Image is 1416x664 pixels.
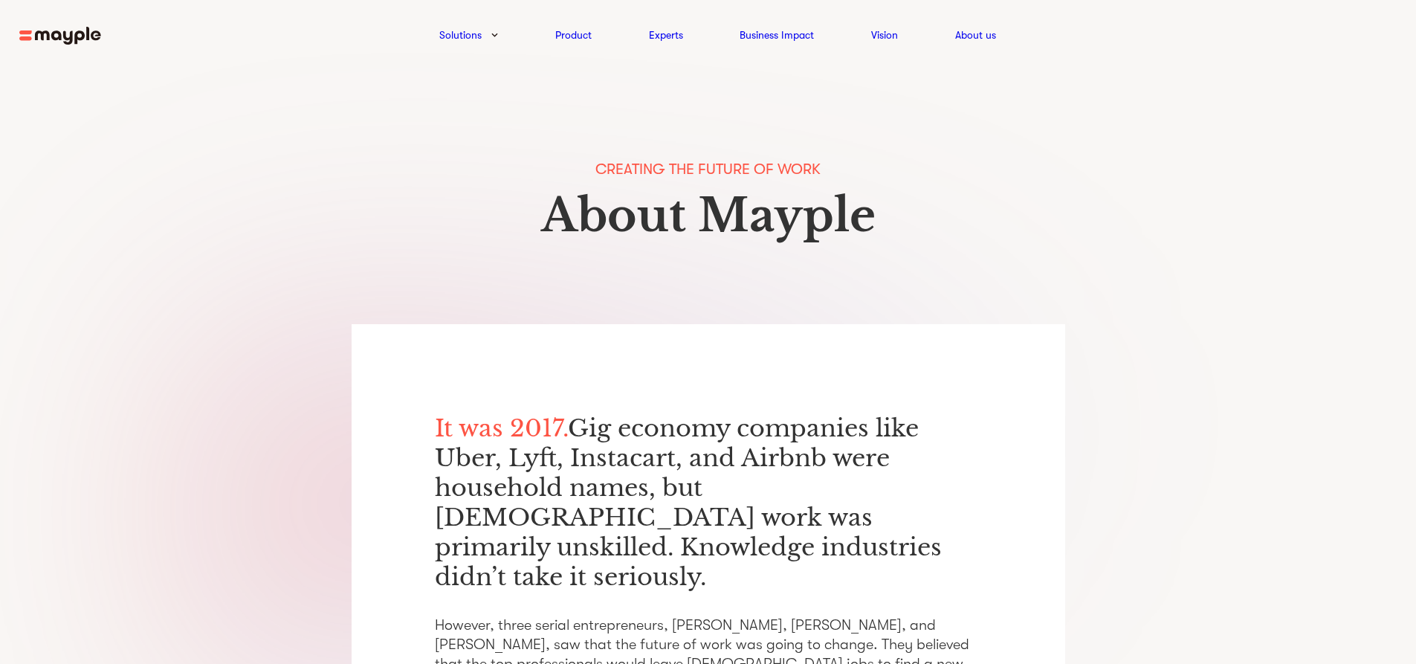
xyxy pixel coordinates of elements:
img: mayple-logo [19,27,101,45]
a: Vision [871,26,898,44]
a: Experts [649,26,683,44]
a: Solutions [439,26,482,44]
p: Gig economy companies like Uber, Lyft, Instacart, and Airbnb were household names, but [DEMOGRAPH... [435,413,982,592]
a: Product [555,26,592,44]
img: arrow-down [491,33,498,37]
a: Business Impact [740,26,814,44]
a: About us [955,26,996,44]
span: It was 2017. [435,413,568,443]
